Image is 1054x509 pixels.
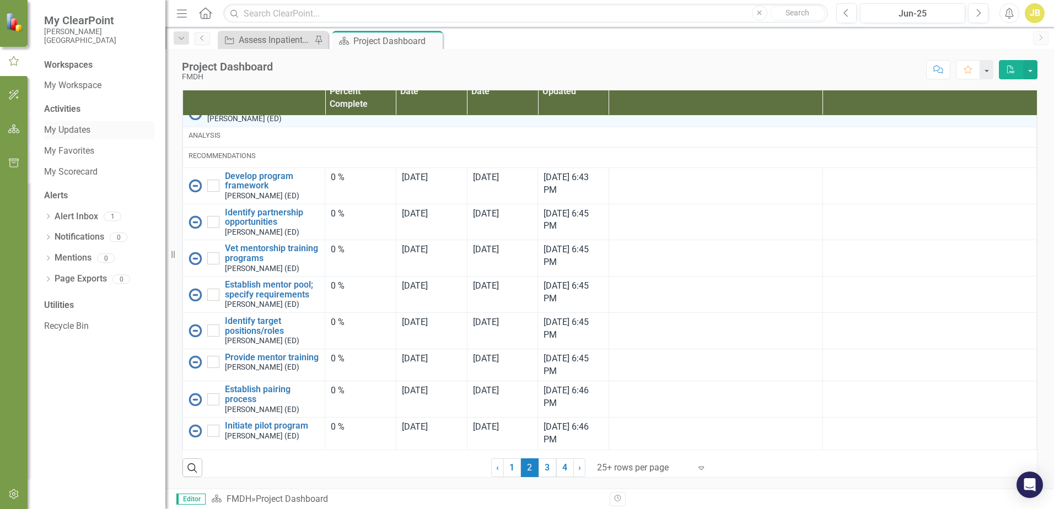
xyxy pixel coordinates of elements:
[396,167,467,204] td: Double-Click to Edit
[521,458,539,477] span: 2
[176,494,206,505] span: Editor
[223,4,828,23] input: Search ClearPoint...
[609,240,822,277] td: Double-Click to Edit
[860,3,965,23] button: Jun-25
[473,385,499,396] span: [DATE]
[467,204,538,240] td: Double-Click to Edit
[331,280,390,293] div: 0 %
[183,167,325,204] td: Double-Click to Edit Right Click for Context Menu
[544,208,603,233] div: [DATE] 6:45 PM
[183,204,325,240] td: Double-Click to Edit Right Click for Context Menu
[331,385,390,397] div: 0 %
[325,167,396,204] td: Double-Click to Edit
[225,405,299,414] small: [PERSON_NAME] (ED)
[473,244,499,254] span: [DATE]
[822,204,1036,240] td: Double-Click to Edit
[473,317,499,327] span: [DATE]
[225,192,299,200] small: [PERSON_NAME] (ED)
[55,210,98,223] a: Alert Inbox
[396,240,467,277] td: Double-Click to Edit
[221,33,311,47] a: Assess Inpatient Volumes and Identify Outpatient Offsets
[396,349,467,381] td: Double-Click to Edit
[182,73,273,81] div: FMDH
[331,316,390,329] div: 0 %
[609,204,822,240] td: Double-Click to Edit
[325,349,396,381] td: Double-Click to Edit
[225,243,319,263] a: Vet mentorship training programs
[112,274,130,284] div: 0
[183,277,325,313] td: Double-Click to Edit Right Click for Context Menu
[1017,472,1043,498] div: Open Intercom Messenger
[189,288,202,301] img: No Information
[183,381,325,418] td: Double-Click to Edit Right Click for Context Menu
[1025,3,1045,23] button: JB
[44,189,154,202] div: Alerts
[225,264,299,273] small: [PERSON_NAME] (ED)
[183,240,325,277] td: Double-Click to Edit Right Click for Context Menu
[225,228,299,236] small: [PERSON_NAME] (ED)
[225,385,319,404] a: Establish pairing process
[396,204,467,240] td: Double-Click to Edit
[189,324,202,337] img: No Information
[225,337,299,345] small: [PERSON_NAME] (ED)
[544,421,603,446] div: [DATE] 6:46 PM
[396,381,467,418] td: Double-Click to Edit
[6,12,25,31] img: ClearPoint Strategy
[544,243,603,269] div: [DATE] 6:45 PM
[239,33,311,47] div: Assess Inpatient Volumes and Identify Outpatient Offsets
[402,244,428,254] span: [DATE]
[609,277,822,313] td: Double-Click to Edit
[473,421,499,432] span: [DATE]
[225,171,319,191] a: Develop program framework
[467,312,538,349] td: Double-Click to Edit
[97,253,115,263] div: 0
[44,103,154,116] div: Activities
[544,385,603,410] div: [DATE] 6:46 PM
[544,171,603,197] div: [DATE] 6:43 PM
[822,240,1036,277] td: Double-Click to Edit
[609,312,822,349] td: Double-Click to Edit
[189,424,202,437] img: No Information
[325,381,396,418] td: Double-Click to Edit
[325,240,396,277] td: Double-Click to Edit
[473,172,499,182] span: [DATE]
[402,208,428,219] span: [DATE]
[225,208,319,227] a: Identify partnership opportunities
[473,353,499,364] span: [DATE]
[396,277,467,313] td: Double-Click to Edit
[225,280,319,299] a: Establish mentor pool; specify requirements
[225,363,299,371] small: [PERSON_NAME] (ED)
[331,353,390,365] div: 0 %
[189,252,202,265] img: No Information
[225,432,299,440] small: [PERSON_NAME] (ED)
[207,115,282,123] small: [PERSON_NAME] (ED)
[473,208,499,219] span: [DATE]
[55,273,107,285] a: Page Exports
[467,418,538,450] td: Double-Click to Edit
[189,355,202,369] img: No Information
[770,6,825,21] button: Search
[44,59,93,72] div: Workspaces
[182,61,273,73] div: Project Dashboard
[189,131,1031,140] div: Analysis
[110,232,127,242] div: 0
[402,280,428,291] span: [DATE]
[544,316,603,342] div: [DATE] 6:45 PM
[225,353,319,362] a: Provide mentor training
[467,349,538,381] td: Double-Click to Edit
[544,353,603,378] div: [DATE] 6:45 PM
[331,421,390,434] div: 0 %
[256,494,328,504] div: Project Dashboard
[225,300,299,308] small: [PERSON_NAME] (ED)
[396,418,467,450] td: Double-Click to Edit
[402,317,428,327] span: [DATE]
[325,312,396,349] td: Double-Click to Edit
[331,208,390,220] div: 0 %
[556,458,574,477] a: 4
[44,320,154,333] a: Recycle Bin
[211,493,601,506] div: »
[609,167,822,204] td: Double-Click to Edit
[225,421,319,431] a: Initiate pilot program
[402,385,428,396] span: [DATE]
